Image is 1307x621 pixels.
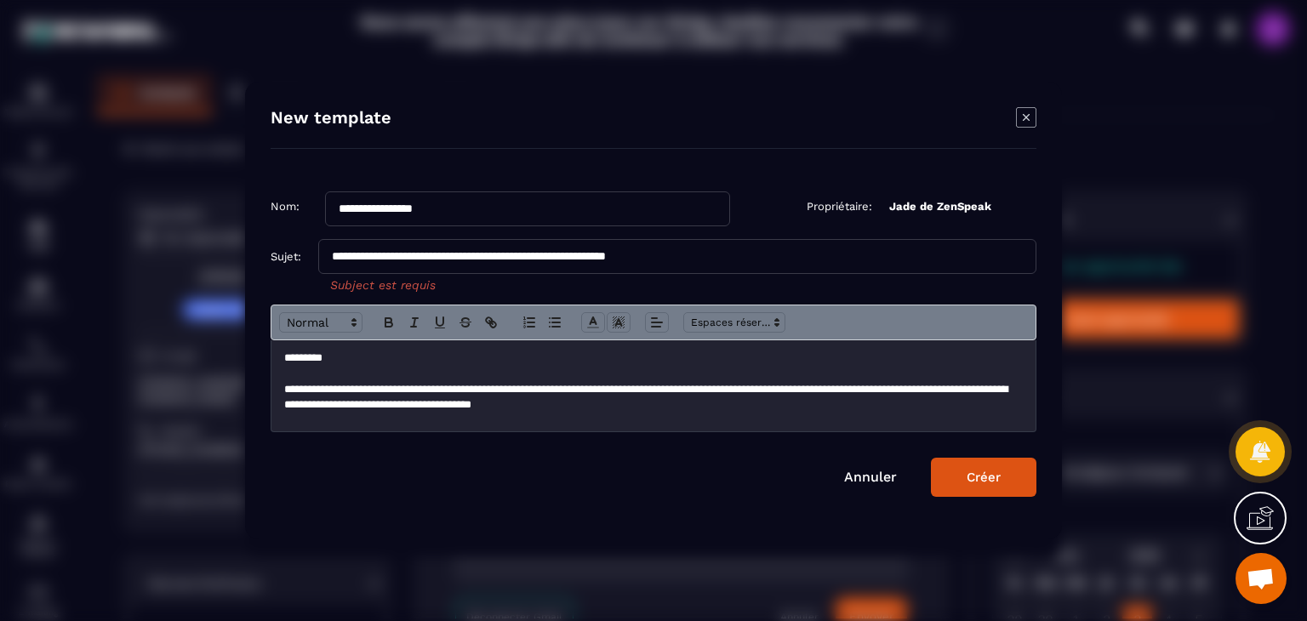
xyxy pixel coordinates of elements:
[889,200,991,213] p: Jade de ZenSpeak
[1236,553,1287,604] div: Ouvrir le chat
[271,200,300,213] p: Nom:
[271,107,391,131] h4: New template
[967,470,1001,485] div: Créer
[931,458,1036,497] button: Créer
[807,200,872,213] p: Propriétaire:
[271,250,301,263] p: Sujet:
[844,469,897,485] a: Annuler
[330,278,1036,292] span: Subject est requis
